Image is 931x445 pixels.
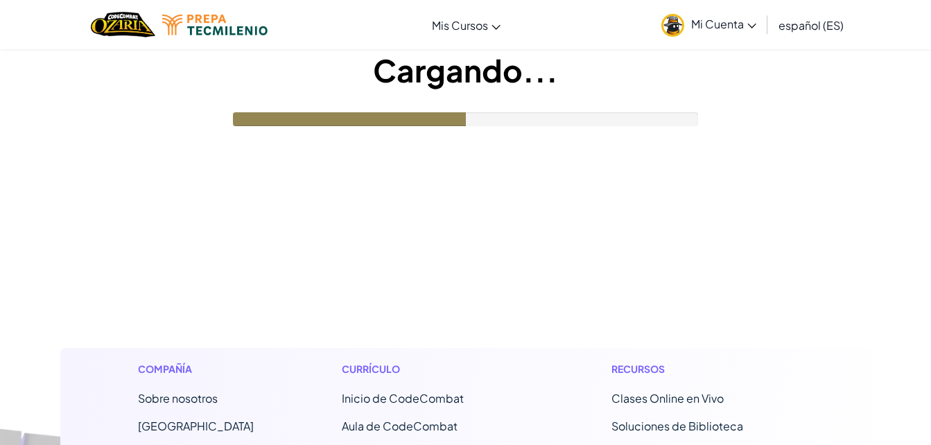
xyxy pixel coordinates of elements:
a: español (ES) [772,6,851,44]
a: Mi Cuenta [654,3,763,46]
span: Mi Cuenta [691,17,756,31]
a: Clases Online en Vivo [611,391,724,405]
h1: Recursos [611,362,794,376]
h1: Currículo [342,362,524,376]
span: español (ES) [778,18,844,33]
img: Home [91,10,155,39]
a: Soluciones de Biblioteca [611,419,743,433]
a: Mis Cursos [425,6,507,44]
span: Inicio de CodeCombat [342,391,464,405]
a: Sobre nosotros [138,391,218,405]
h1: Compañía [138,362,254,376]
a: Ozaria by CodeCombat logo [91,10,155,39]
span: Mis Cursos [432,18,488,33]
img: avatar [661,14,684,37]
img: Tecmilenio logo [162,15,268,35]
a: Aula de CodeCombat [342,419,458,433]
a: [GEOGRAPHIC_DATA] [138,419,254,433]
